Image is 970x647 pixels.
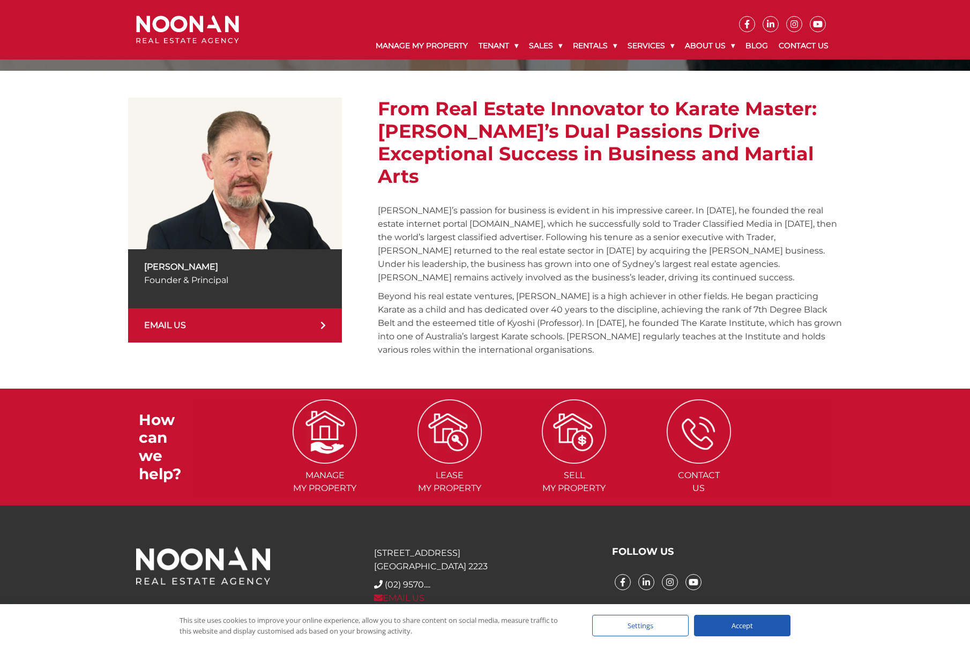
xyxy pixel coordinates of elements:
[388,426,511,493] a: ICONS Leasemy Property
[542,399,606,464] img: ICONS
[374,593,424,603] a: EMAIL US
[622,32,680,60] a: Services
[385,579,430,590] span: (02) 9570....
[144,260,326,273] p: [PERSON_NAME]
[385,579,430,590] a: Click to reveal phone number
[740,32,773,60] a: Blog
[513,469,636,495] span: Sell my Property
[378,204,842,284] p: [PERSON_NAME]’s passion for business is evident in his impressive career. In [DATE], he founded t...
[128,98,342,249] img: Michael Noonan
[694,615,790,636] div: Accept
[612,546,834,558] h3: FOLLOW US
[773,32,834,60] a: Contact Us
[139,411,192,483] h3: How can we help?
[524,32,568,60] a: Sales
[568,32,622,60] a: Rentals
[136,16,239,44] img: Noonan Real Estate Agency
[513,426,636,493] a: ICONS Sellmy Property
[264,469,386,495] span: Manage my Property
[667,399,731,464] img: ICONS
[592,615,689,636] div: Settings
[128,308,342,343] a: EMAIL US
[638,426,760,493] a: ICONS ContactUs
[180,615,571,636] div: This site uses cookies to improve your online experience, allow you to share content on social me...
[388,469,511,495] span: Lease my Property
[638,469,760,495] span: Contact Us
[473,32,524,60] a: Tenant
[374,546,596,573] p: [STREET_ADDRESS] [GEOGRAPHIC_DATA] 2223
[264,426,386,493] a: ICONS Managemy Property
[417,399,482,464] img: ICONS
[378,289,842,356] p: Beyond his real estate ventures, [PERSON_NAME] is a high achiever in other fields. He began pract...
[293,399,357,464] img: ICONS
[370,32,473,60] a: Manage My Property
[144,273,326,287] p: Founder & Principal
[378,98,842,188] h2: From Real Estate Innovator to Karate Master: [PERSON_NAME]’s Dual Passions Drive Exceptional Succ...
[680,32,740,60] a: About Us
